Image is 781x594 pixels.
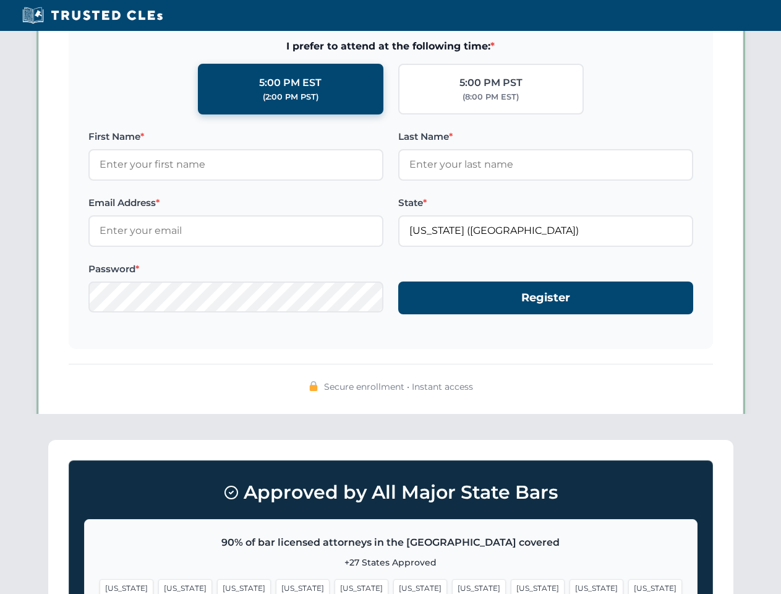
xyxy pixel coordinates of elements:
[309,381,318,391] img: 🔒
[398,129,693,144] label: Last Name
[398,149,693,180] input: Enter your last name
[19,6,166,25] img: Trusted CLEs
[398,282,693,314] button: Register
[398,196,693,210] label: State
[88,129,383,144] label: First Name
[324,380,473,394] span: Secure enrollment • Instant access
[398,215,693,246] input: Florida (FL)
[100,556,682,569] p: +27 States Approved
[263,91,318,103] div: (2:00 PM PST)
[100,535,682,551] p: 90% of bar licensed attorneys in the [GEOGRAPHIC_DATA] covered
[463,91,519,103] div: (8:00 PM EST)
[88,149,383,180] input: Enter your first name
[88,215,383,246] input: Enter your email
[259,75,322,91] div: 5:00 PM EST
[459,75,523,91] div: 5:00 PM PST
[88,262,383,277] label: Password
[88,196,383,210] label: Email Address
[88,38,693,54] span: I prefer to attend at the following time:
[84,476,698,509] h3: Approved by All Major State Bars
